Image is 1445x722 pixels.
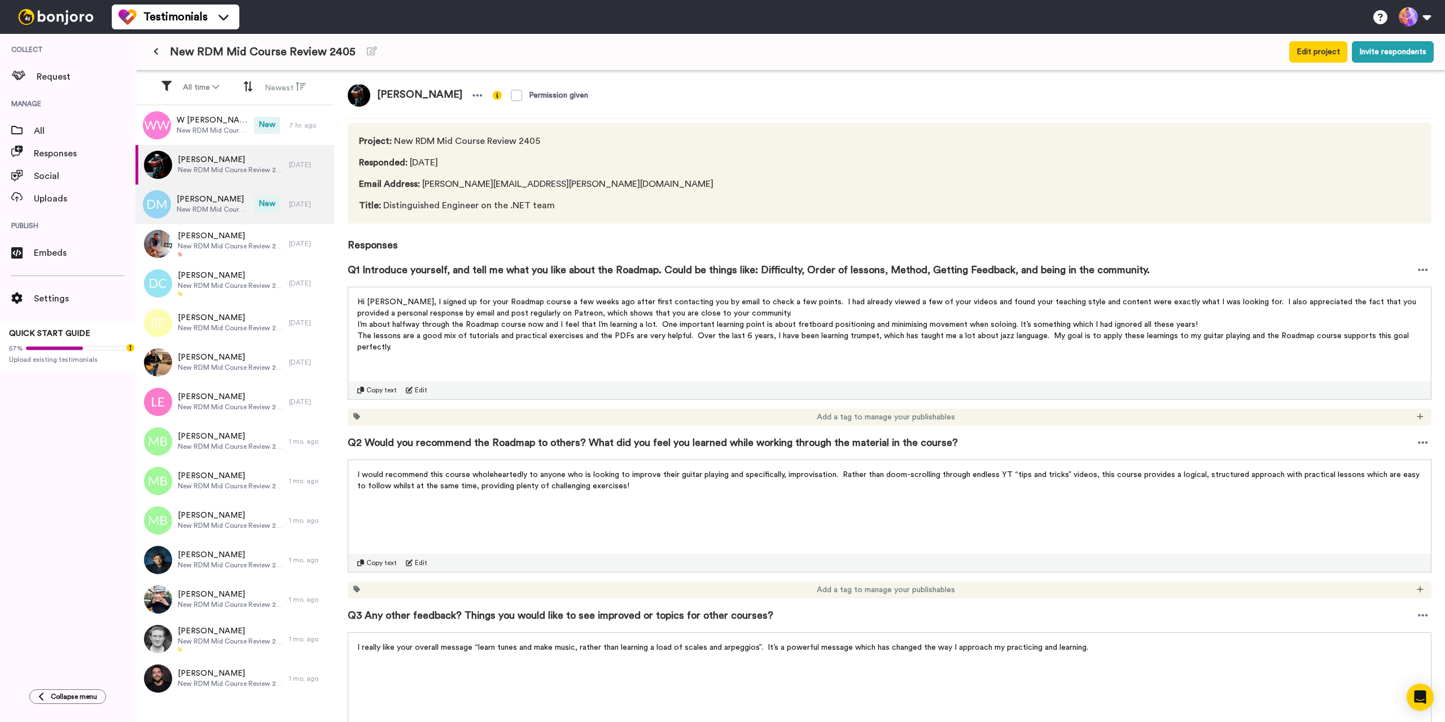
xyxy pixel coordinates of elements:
[289,358,329,367] div: [DATE]
[176,77,226,98] button: All time
[135,501,334,540] a: [PERSON_NAME]New RDM Mid Course Review 24051 mo. ago
[135,659,334,698] a: [PERSON_NAME]New RDM Mid Course Review 24051 mo. ago
[178,402,283,412] span: New RDM Mid Course Review 2405
[37,70,135,84] span: Request
[178,154,283,165] span: [PERSON_NAME]
[177,205,248,214] span: New RDM Mid Course Review 2405
[177,126,248,135] span: New RDM Mid Course Review 2405
[34,147,135,160] span: Responses
[135,422,334,461] a: [PERSON_NAME]New RDM Mid Course Review 24051 mo. ago
[144,467,172,495] img: mb.png
[254,117,280,134] span: New
[1289,41,1347,63] button: Edit project
[178,600,283,609] span: New RDM Mid Course Review 2405
[144,625,172,653] img: 7ab2aa2d-d84c-4dcb-bad9-47b132bdc077.png
[135,580,334,619] a: [PERSON_NAME]New RDM Mid Course Review 24051 mo. ago
[135,540,334,580] a: [PERSON_NAME]New RDM Mid Course Review 24051 mo. ago
[135,303,334,343] a: [PERSON_NAME]New RDM Mid Course Review 2405[DATE]
[289,555,329,565] div: 1 mo. ago
[34,124,135,138] span: All
[143,190,171,218] img: dm.png
[1407,684,1434,711] div: Open Intercom Messenger
[9,344,23,353] span: 57%
[34,169,135,183] span: Social
[415,558,427,567] span: Edit
[357,644,1088,651] span: I really like your overall message “learn tunes and make music, rather than learning a load of sc...
[178,281,283,290] span: New RDM Mid Course Review 2405
[135,619,334,659] a: [PERSON_NAME]New RDM Mid Course Review 24051 mo. ago
[178,323,283,332] span: New RDM Mid Course Review 2405
[178,230,283,242] span: [PERSON_NAME]
[135,145,334,185] a: [PERSON_NAME]New RDM Mid Course Review 2405[DATE]
[34,246,135,260] span: Embeds
[359,158,408,167] span: Responded :
[178,165,283,174] span: New RDM Mid Course Review 2405
[177,115,248,126] span: W [PERSON_NAME]
[289,516,329,525] div: 1 mo. ago
[178,363,283,372] span: New RDM Mid Course Review 2405
[178,470,283,482] span: [PERSON_NAME]
[177,194,248,205] span: [PERSON_NAME]
[178,679,283,688] span: New RDM Mid Course Review 2405
[178,510,283,521] span: [PERSON_NAME]
[359,177,713,191] span: [PERSON_NAME][EMAIL_ADDRESS][PERSON_NAME][DOMAIN_NAME]
[178,442,283,451] span: New RDM Mid Course Review 2405
[289,121,329,130] div: 7 hr. ago
[14,9,98,25] img: bj-logo-header-white.svg
[289,674,329,683] div: 1 mo. ago
[144,309,172,337] img: ef.png
[178,482,283,491] span: New RDM Mid Course Review 2405
[135,106,334,145] a: W [PERSON_NAME]New RDM Mid Course Review 2405New7 hr. ago
[178,391,283,402] span: [PERSON_NAME]
[144,269,172,297] img: dc.png
[254,196,280,213] span: New
[357,321,1198,329] span: I’m about halfway through the Roadmap course now and I feel that I’m learning a lot. One importan...
[289,476,329,485] div: 1 mo. ago
[289,437,329,446] div: 1 mo. ago
[143,9,208,25] span: Testimonials
[359,199,713,212] span: Distinguished Engineer on the .NET team
[135,343,334,382] a: [PERSON_NAME]New RDM Mid Course Review 2405[DATE]
[348,262,1150,278] span: Q1 Introduce yourself, and tell me what you like about the Roadmap. Could be things like: Difficu...
[348,224,1431,253] span: Responses
[144,348,172,377] img: 46bf2e6e-ae0d-417b-9952-1a88c1177030.jpeg
[135,264,334,303] a: [PERSON_NAME]New RDM Mid Course Review 2405[DATE]
[359,134,713,148] span: New RDM Mid Course Review 2405
[178,352,283,363] span: [PERSON_NAME]
[289,279,329,288] div: [DATE]
[9,355,126,364] span: Upload existing testimonials
[366,386,397,395] span: Copy text
[357,332,1411,351] span: The lessons are a good mix of tutorials and practical exercises and the PDFs are very helpful. Ov...
[359,201,381,210] span: Title :
[135,185,334,224] a: [PERSON_NAME]New RDM Mid Course Review 2405New[DATE]
[348,435,958,450] span: Q2 Would you recommend the Roadmap to others? What did you feel you learned while working through...
[178,270,283,281] span: [PERSON_NAME]
[51,692,97,701] span: Collapse menu
[289,595,329,604] div: 1 mo. ago
[178,625,283,637] span: [PERSON_NAME]
[348,607,773,623] span: Q3 Any other feedback? Things you would like to see improved or topics for other courses?
[178,549,283,561] span: [PERSON_NAME]
[144,546,172,574] img: fe830bac-7a16-4ffc-aa01-55b693fcdf01.jpg
[178,521,283,530] span: New RDM Mid Course Review 2405
[359,137,392,146] span: Project :
[178,668,283,679] span: [PERSON_NAME]
[178,431,283,442] span: [PERSON_NAME]
[289,318,329,327] div: [DATE]
[178,242,283,251] span: New RDM Mid Course Review 2405
[144,230,172,258] img: 6781afc1-ebb1-42a7-aaa8-8ba3bc2dc8fb.jpeg
[178,561,283,570] span: New RDM Mid Course Review 2405
[144,506,172,535] img: mb.png
[143,111,171,139] img: ww.png
[366,558,397,567] span: Copy text
[34,192,135,205] span: Uploads
[144,427,172,456] img: mb.png
[289,635,329,644] div: 1 mo. ago
[29,689,106,704] button: Collapse menu
[289,239,329,248] div: [DATE]
[370,84,469,107] span: [PERSON_NAME]
[415,386,427,395] span: Edit
[359,180,420,189] span: Email Address :
[493,91,502,100] img: info-yellow.svg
